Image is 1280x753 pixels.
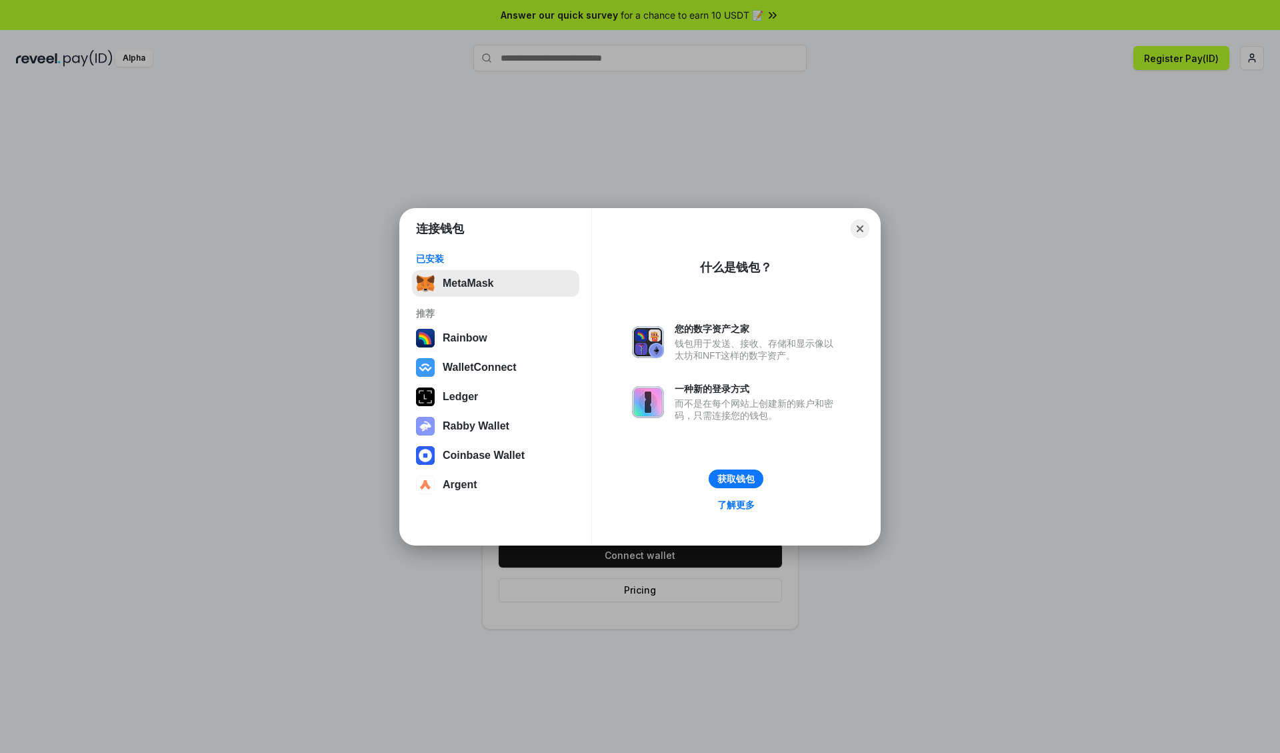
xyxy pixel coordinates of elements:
[443,479,477,491] div: Argent
[416,329,435,347] img: svg+xml,%3Csvg%20width%3D%22120%22%20height%3D%22120%22%20viewBox%3D%220%200%20120%20120%22%20fil...
[416,476,435,494] img: svg+xml,%3Csvg%20width%3D%2228%22%20height%3D%2228%22%20viewBox%3D%220%200%2028%2028%22%20fill%3D...
[675,323,840,335] div: 您的数字资产之家
[416,253,575,265] div: 已安装
[416,388,435,406] img: svg+xml,%3Csvg%20xmlns%3D%22http%3A%2F%2Fwww.w3.org%2F2000%2Fsvg%22%20width%3D%2228%22%20height%3...
[416,274,435,293] img: svg+xml,%3Csvg%20fill%3D%22none%22%20height%3D%2233%22%20viewBox%3D%220%200%2035%2033%22%20width%...
[416,358,435,377] img: svg+xml,%3Csvg%20width%3D%2228%22%20height%3D%2228%22%20viewBox%3D%220%200%2028%2028%22%20fill%3D...
[412,413,579,440] button: Rabby Wallet
[675,383,840,395] div: 一种新的登录方式
[443,420,509,432] div: Rabby Wallet
[632,326,664,358] img: svg+xml,%3Csvg%20xmlns%3D%22http%3A%2F%2Fwww.w3.org%2F2000%2Fsvg%22%20fill%3D%22none%22%20viewBox...
[416,417,435,436] img: svg+xml,%3Csvg%20xmlns%3D%22http%3A%2F%2Fwww.w3.org%2F2000%2Fsvg%22%20fill%3D%22none%22%20viewBox...
[675,398,840,422] div: 而不是在每个网站上创建新的账户和密码，只需连接您的钱包。
[412,270,579,297] button: MetaMask
[717,499,755,511] div: 了解更多
[443,450,525,462] div: Coinbase Wallet
[412,354,579,381] button: WalletConnect
[412,384,579,410] button: Ledger
[412,472,579,498] button: Argent
[412,442,579,469] button: Coinbase Wallet
[717,473,755,485] div: 获取钱包
[700,259,772,275] div: 什么是钱包？
[632,386,664,418] img: svg+xml,%3Csvg%20xmlns%3D%22http%3A%2F%2Fwww.w3.org%2F2000%2Fsvg%22%20fill%3D%22none%22%20viewBox...
[851,219,869,238] button: Close
[675,337,840,361] div: 钱包用于发送、接收、存储和显示像以太坊和NFT这样的数字资产。
[443,391,478,403] div: Ledger
[443,277,493,289] div: MetaMask
[412,325,579,351] button: Rainbow
[416,221,464,237] h1: 连接钱包
[709,470,763,488] button: 获取钱包
[443,361,517,373] div: WalletConnect
[416,446,435,465] img: svg+xml,%3Csvg%20width%3D%2228%22%20height%3D%2228%22%20viewBox%3D%220%200%2028%2028%22%20fill%3D...
[416,307,575,319] div: 推荐
[709,496,763,514] a: 了解更多
[443,332,487,344] div: Rainbow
